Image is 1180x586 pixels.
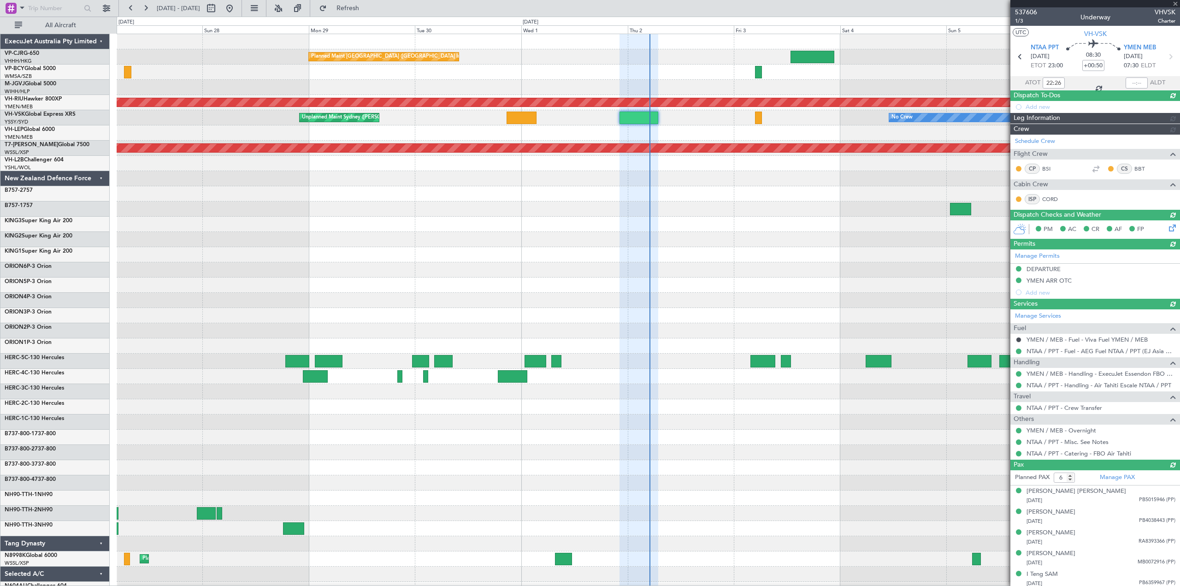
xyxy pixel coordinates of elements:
[5,522,37,528] span: NH90-TTH-3
[5,127,24,132] span: VH-LEP
[1155,17,1175,25] span: Charter
[5,553,26,558] span: N8998K
[1015,17,1037,25] span: 1/3
[734,25,840,34] div: Fri 3
[5,294,52,300] a: ORION4P-3 Orion
[5,325,27,330] span: ORION2
[5,492,53,497] a: NH90-TTH-1NH90
[5,416,24,421] span: HERC-1
[5,103,33,110] a: YMEN/MEB
[523,18,538,26] div: [DATE]
[5,157,64,163] a: VH-L2BChallenger 604
[5,401,64,406] a: HERC-2C-130 Hercules
[5,264,27,269] span: ORION6
[5,431,35,437] span: B737-800-1
[5,218,72,224] a: KING3Super King Air 200
[5,385,64,391] a: HERC-3C-130 Hercules
[5,73,32,80] a: WMSA/SZB
[5,309,27,315] span: ORION3
[24,22,97,29] span: All Aircraft
[5,188,23,193] span: B757-2
[5,249,22,254] span: KING1
[1124,52,1143,61] span: [DATE]
[5,294,27,300] span: ORION4
[5,355,64,361] a: HERC-5C-130 Hercules
[5,279,27,284] span: ORION5
[5,370,24,376] span: HERC-4
[5,51,39,56] a: VP-CJRG-650
[5,431,56,437] a: B737-800-1737-800
[5,112,25,117] span: VH-VSK
[5,462,35,467] span: B737-800-3
[5,446,56,452] a: B737-800-2737-800
[5,325,52,330] a: ORION2P-3 Orion
[5,477,56,482] a: B737-800-4737-800
[5,522,53,528] a: NH90-TTH-3NH90
[1084,29,1107,39] span: VH-VSK
[1015,7,1037,17] span: 537606
[1031,52,1050,61] span: [DATE]
[415,25,521,34] div: Tue 30
[5,340,27,345] span: ORION1
[840,25,947,34] div: Sat 4
[1150,78,1165,88] span: ALDT
[5,355,24,361] span: HERC-5
[5,118,28,125] a: YSSY/SYD
[5,416,64,421] a: HERC-1C-130 Hercules
[5,203,23,208] span: B757-1
[5,492,37,497] span: NH90-TTH-1
[5,142,89,148] a: T7-[PERSON_NAME]Global 7500
[1013,28,1029,36] button: UTC
[5,96,62,102] a: VH-RIUHawker 800XP
[1031,61,1046,71] span: ETOT
[5,370,64,376] a: HERC-4C-130 Hercules
[5,88,30,95] a: WIHH/HLP
[5,553,57,558] a: N8998KGlobal 6000
[5,157,24,163] span: VH-L2B
[5,264,52,269] a: ORION6P-3 Orion
[5,134,33,141] a: YMEN/MEB
[5,507,37,513] span: NH90-TTH-2
[1080,12,1110,22] div: Underway
[202,25,309,34] div: Sun 28
[5,51,24,56] span: VP-CJR
[302,111,415,124] div: Unplanned Maint Sydney ([PERSON_NAME] Intl)
[521,25,628,34] div: Wed 1
[5,142,58,148] span: T7-[PERSON_NAME]
[5,96,24,102] span: VH-RIU
[315,1,370,16] button: Refresh
[118,18,134,26] div: [DATE]
[329,5,367,12] span: Refresh
[5,462,56,467] a: B737-800-3737-800
[5,81,25,87] span: M-JGVJ
[5,164,31,171] a: YSHL/WOL
[28,1,81,15] input: Trip Number
[5,446,35,452] span: B737-800-2
[1048,61,1063,71] span: 23:00
[5,340,52,345] a: ORION1P-3 Orion
[5,249,72,254] a: KING1Super King Air 200
[5,66,56,71] a: VP-BCYGlobal 5000
[1124,61,1139,71] span: 07:30
[5,112,76,117] a: VH-VSKGlobal Express XRS
[5,233,22,239] span: KING2
[311,50,465,64] div: Planned Maint [GEOGRAPHIC_DATA] ([GEOGRAPHIC_DATA] Intl)
[5,507,53,513] a: NH90-TTH-2NH90
[157,4,200,12] span: [DATE] - [DATE]
[5,149,29,156] a: WSSL/XSP
[5,66,24,71] span: VP-BCY
[1124,43,1156,53] span: YMEN MEB
[5,385,24,391] span: HERC-3
[5,127,55,132] a: VH-LEPGlobal 6000
[946,25,1053,34] div: Sun 5
[1141,61,1156,71] span: ELDT
[5,401,24,406] span: HERC-2
[5,279,52,284] a: ORION5P-3 Orion
[5,58,32,65] a: VHHH/HKG
[1025,78,1040,88] span: ATOT
[5,188,33,193] a: B757-2757
[5,81,56,87] a: M-JGVJGlobal 5000
[142,552,296,566] div: Planned Maint [GEOGRAPHIC_DATA] ([GEOGRAPHIC_DATA] Intl)
[5,309,52,315] a: ORION3P-3 Orion
[309,25,415,34] div: Mon 29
